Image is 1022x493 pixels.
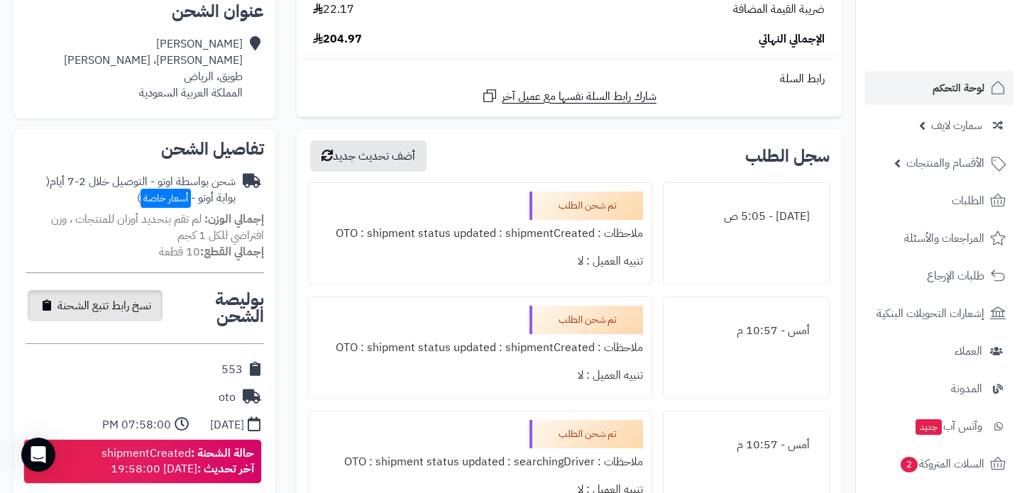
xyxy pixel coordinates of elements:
[529,306,643,334] div: تم شحن الطلب
[672,203,820,231] div: [DATE] - 5:05 ص
[672,317,820,345] div: أمس - 10:57 م
[502,89,656,105] span: شارك رابط السلة نفسها مع عميل آخر
[864,409,1013,443] a: وآتس آبجديد
[219,389,236,406] div: oto
[864,334,1013,368] a: العملاء
[864,71,1013,105] a: لوحة التحكم
[745,148,830,165] h3: سجل الطلب
[931,116,982,135] span: سمارت لايف
[864,259,1013,293] a: طلبات الإرجاع
[64,36,243,101] div: [PERSON_NAME] [PERSON_NAME]، [PERSON_NAME] طويق، الرياض المملكة العربية السعودية
[302,71,835,87] div: رابط السلة
[28,290,163,321] button: نسخ رابط تتبع الشحنة
[313,31,362,48] span: 204.97
[952,191,984,211] span: الطلبات
[310,140,427,172] button: أضف تحديث جديد
[733,1,825,18] span: ضريبة القيمة المضافة
[864,447,1013,481] a: السلات المتروكة2
[221,362,243,378] div: 553
[906,153,984,173] span: الأقسام والمنتجات
[317,248,643,275] div: تنبيه العميل : لا
[197,460,254,477] strong: آخر تحديث :
[925,40,1009,70] img: logo-2.png
[191,445,254,462] strong: حالة الشحنة :
[46,173,236,206] span: ( بوابة أوتو - )
[102,417,171,433] div: 07:58:00 PM
[317,448,643,476] div: ملاحظات : OTO : shipment status updated : searchingDriver
[317,362,643,389] div: تنبيه العميل : لا
[210,417,244,433] div: [DATE]
[901,457,918,472] span: 2
[317,220,643,248] div: ملاحظات : OTO : shipment status updated : shipmentCreated
[904,228,984,248] span: المراجعات والأسئلة
[916,419,942,435] span: جديد
[21,438,55,472] div: Open Intercom Messenger
[529,420,643,448] div: تم شحن الطلب
[481,87,656,105] a: شارك رابط السلة نفسها مع عميل آخر
[200,243,264,260] strong: إجمالي القطع:
[529,192,643,220] div: تم شحن الطلب
[313,1,354,18] span: 22.17
[951,379,982,399] span: المدونة
[101,445,254,478] div: shipmentCreated [DATE] 19:58:00
[672,431,820,459] div: أمس - 10:57 م
[899,454,984,474] span: السلات المتروكة
[26,174,236,206] div: شحن بواسطة اوتو - التوصيل خلال 2-7 أيام
[26,140,264,157] h2: تفاصيل الشحن
[51,211,264,244] span: لم تقم بتحديد أوزان للمنتجات ، وزن افتراضي للكل 1 كجم
[927,266,984,286] span: طلبات الإرجاع
[26,3,264,20] h2: عنوان الشحن
[317,334,643,362] div: ملاحظات : OTO : shipment status updated : shipmentCreated
[877,304,984,323] span: إشعارات التحويلات البنكية
[159,243,264,260] small: 10 قطعة
[864,184,1013,218] a: الطلبات
[204,211,264,228] strong: إجمالي الوزن:
[57,297,151,314] span: نسخ رابط تتبع الشحنة
[864,221,1013,255] a: المراجعات والأسئلة
[864,372,1013,406] a: المدونة
[864,297,1013,331] a: إشعارات التحويلات البنكية
[141,189,191,208] span: أسعار خاصة
[165,291,264,325] h2: بوليصة الشحن
[914,416,982,436] span: وآتس آب
[933,78,984,98] span: لوحة التحكم
[955,341,982,361] span: العملاء
[759,31,825,48] span: الإجمالي النهائي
